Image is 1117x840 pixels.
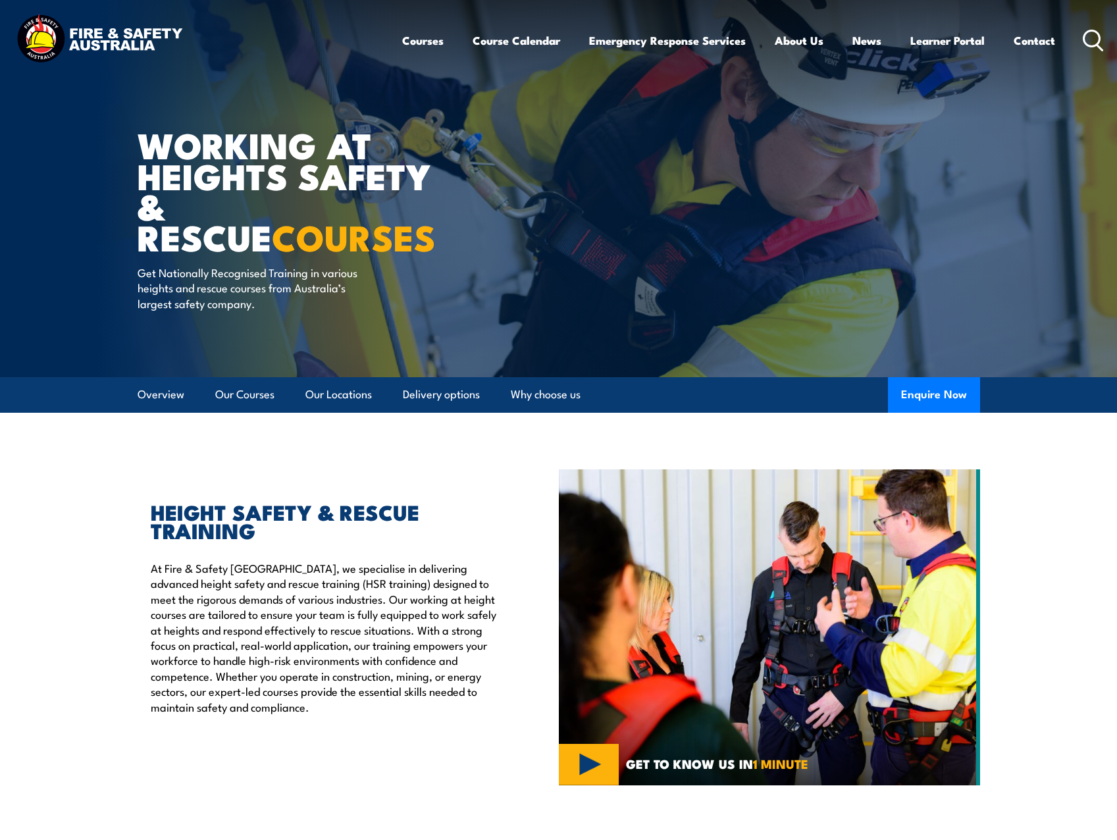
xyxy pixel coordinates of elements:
[775,23,823,58] a: About Us
[215,377,274,412] a: Our Courses
[138,265,378,311] p: Get Nationally Recognised Training in various heights and rescue courses from Australia’s largest...
[473,23,560,58] a: Course Calendar
[559,469,980,785] img: Fire & Safety Australia offer working at heights courses and training
[1014,23,1055,58] a: Contact
[511,377,581,412] a: Why choose us
[403,377,480,412] a: Delivery options
[626,758,808,770] span: GET TO KNOW US IN
[910,23,985,58] a: Learner Portal
[305,377,372,412] a: Our Locations
[888,377,980,413] button: Enquire Now
[402,23,444,58] a: Courses
[589,23,746,58] a: Emergency Response Services
[753,754,808,773] strong: 1 MINUTE
[151,502,498,539] h2: HEIGHT SAFETY & RESCUE TRAINING
[272,209,436,263] strong: COURSES
[138,129,463,252] h1: WORKING AT HEIGHTS SAFETY & RESCUE
[138,377,184,412] a: Overview
[151,560,498,714] p: At Fire & Safety [GEOGRAPHIC_DATA], we specialise in delivering advanced height safety and rescue...
[852,23,881,58] a: News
